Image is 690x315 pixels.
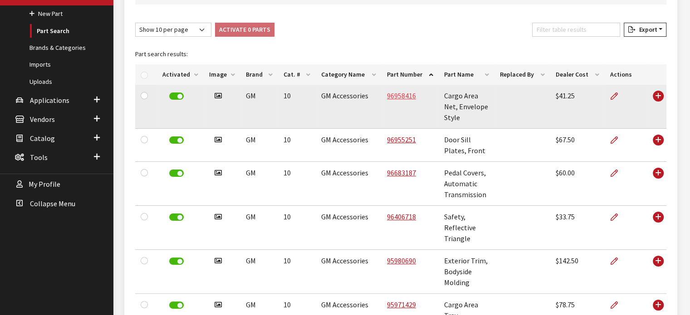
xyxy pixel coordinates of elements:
th: Cat. #: activate to sort column ascending [278,64,316,85]
i: Has image [215,301,222,309]
td: GM Accessories [316,85,382,129]
input: Filter table results [532,23,620,37]
span: Tools [30,153,48,162]
td: $41.25 [550,85,605,129]
a: 96406718 [387,212,416,221]
td: $67.50 [550,129,605,162]
td: 10 [278,85,316,129]
th: Brand: activate to sort column ascending [240,64,278,85]
td: $33.75 [550,206,605,250]
td: GM [240,129,278,162]
span: Collapse Menu [30,199,75,208]
td: 10 [278,250,316,294]
td: GM Accessories [316,129,382,162]
span: Vendors [30,115,55,124]
a: Edit Part [610,250,626,272]
label: Deactivate Part [169,92,184,100]
td: 10 [278,206,316,250]
th: Part Number: activate to sort column ascending [382,64,439,85]
td: $142.50 [550,250,605,294]
a: Edit Part [610,85,626,107]
button: Export [624,23,666,37]
i: Has image [215,92,222,100]
td: GM [240,162,278,206]
a: Edit Part [610,206,626,228]
th: Actions [605,64,647,85]
span: My Profile [29,180,60,189]
td: GM [240,206,278,250]
td: Safety, Reflective Triangle [439,206,494,250]
a: Edit Part [610,162,626,184]
a: 96683187 [387,168,416,177]
span: Catalog [30,134,55,143]
a: 96955251 [387,135,416,144]
label: Deactivate Part [169,257,184,265]
span: Applications [30,96,69,105]
th: Dealer Cost: activate to sort column ascending [550,64,605,85]
td: Use Enter key to show more/less [646,250,666,294]
th: Replaced By: activate to sort column ascending [494,64,550,85]
label: Deactivate Part [169,301,184,309]
th: Image: activate to sort column ascending [204,64,240,85]
a: 96958416 [387,91,416,100]
label: Deactivate Part [169,136,184,144]
td: $60.00 [550,162,605,206]
i: Has image [215,170,222,177]
td: Use Enter key to show more/less [646,206,666,250]
td: Door Sill Plates, Front [439,129,494,162]
i: Has image [215,136,222,144]
th: Category Name: activate to sort column ascending [316,64,382,85]
td: Exterior Trim, Bodyside Molding [439,250,494,294]
td: Pedal Covers, Automatic Transmission [439,162,494,206]
th: Part Name: activate to sort column ascending [439,64,494,85]
th: Activated: activate to sort column ascending [157,64,204,85]
a: 95971429 [387,300,416,309]
td: GM [240,250,278,294]
td: GM [240,85,278,129]
span: Export [635,25,657,34]
td: GM Accessories [316,250,382,294]
td: GM Accessories [316,162,382,206]
i: Has image [215,257,222,265]
td: GM Accessories [316,206,382,250]
td: Use Enter key to show more/less [646,85,666,129]
i: Has image [215,213,222,221]
td: 10 [278,162,316,206]
label: Deactivate Part [169,213,184,221]
a: Edit Part [610,129,626,151]
td: 10 [278,129,316,162]
td: Cargo Area Net, Envelope Style [439,85,494,129]
a: 95980690 [387,256,416,265]
caption: Part search results: [135,44,666,64]
td: Use Enter key to show more/less [646,129,666,162]
td: Use Enter key to show more/less [646,162,666,206]
label: Deactivate Part [169,170,184,177]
